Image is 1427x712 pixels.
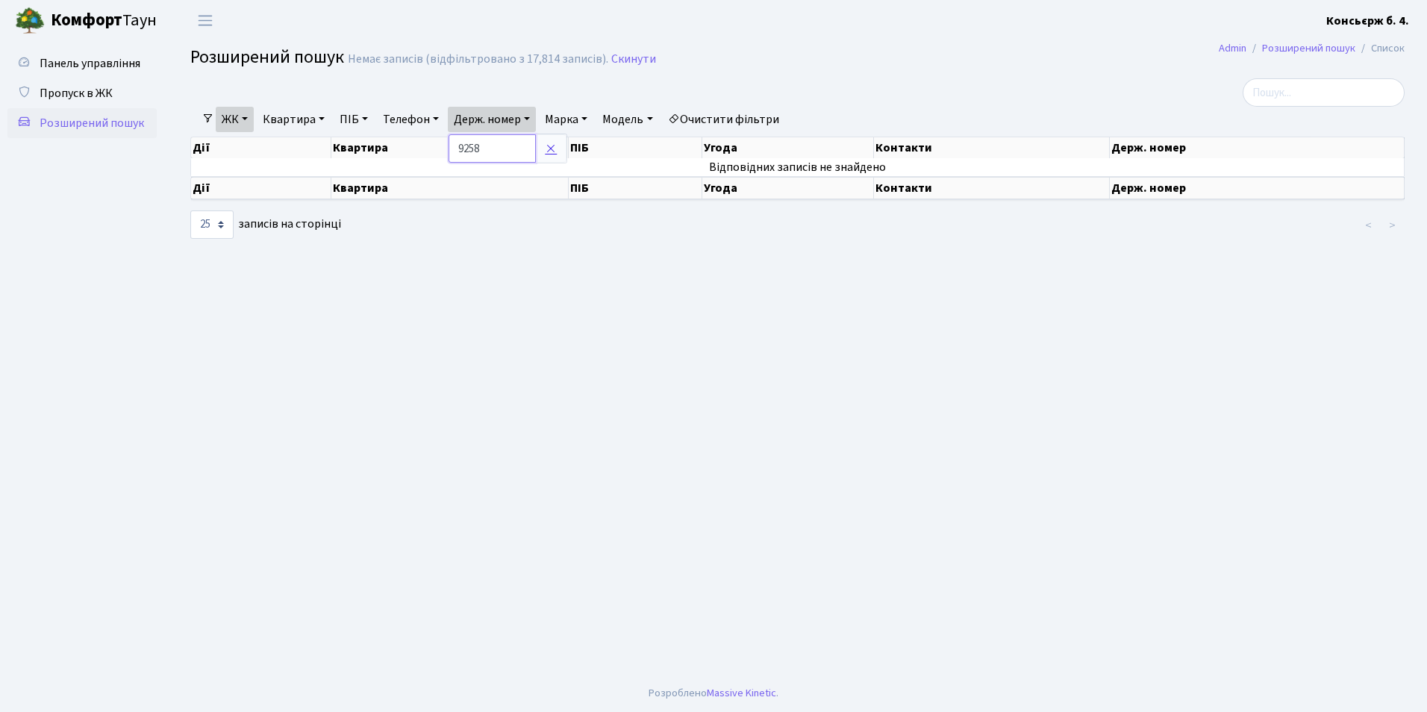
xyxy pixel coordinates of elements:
[216,107,254,132] a: ЖК
[874,137,1110,158] th: Контакти
[190,210,341,239] label: записів на сторінці
[702,177,874,199] th: Угода
[448,107,536,132] a: Держ. номер
[15,6,45,36] img: logo.png
[7,108,157,138] a: Розширений пошук
[348,52,608,66] div: Немає записів (відфільтровано з 17,814 записів).
[569,177,702,199] th: ПІБ
[191,137,331,158] th: Дії
[1219,40,1246,56] a: Admin
[51,8,122,32] b: Комфорт
[191,177,331,199] th: Дії
[190,210,234,239] select: записів на сторінці
[40,85,113,102] span: Пропуск в ЖК
[662,107,785,132] a: Очистити фільтри
[187,8,224,33] button: Переключити навігацію
[1243,78,1405,107] input: Пошук...
[40,115,144,131] span: Розширений пошук
[334,107,374,132] a: ПІБ
[611,52,656,66] a: Скинути
[596,107,658,132] a: Модель
[707,685,776,701] a: Massive Kinetic
[1196,33,1427,64] nav: breadcrumb
[569,137,702,158] th: ПІБ
[190,44,344,70] span: Розширений пошук
[539,107,593,132] a: Марка
[51,8,157,34] span: Таун
[40,55,140,72] span: Панель управління
[1110,137,1405,158] th: Держ. номер
[1355,40,1405,57] li: Список
[331,177,569,199] th: Квартира
[702,137,874,158] th: Угода
[257,107,331,132] a: Квартира
[7,49,157,78] a: Панель управління
[377,107,445,132] a: Телефон
[7,78,157,108] a: Пропуск в ЖК
[1262,40,1355,56] a: Розширений пошук
[649,685,778,702] div: Розроблено .
[1110,177,1405,199] th: Держ. номер
[191,158,1405,176] td: Відповідних записів не знайдено
[874,177,1110,199] th: Контакти
[331,137,569,158] th: Квартира
[1326,13,1409,29] b: Консьєрж б. 4.
[1326,12,1409,30] a: Консьєрж б. 4.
